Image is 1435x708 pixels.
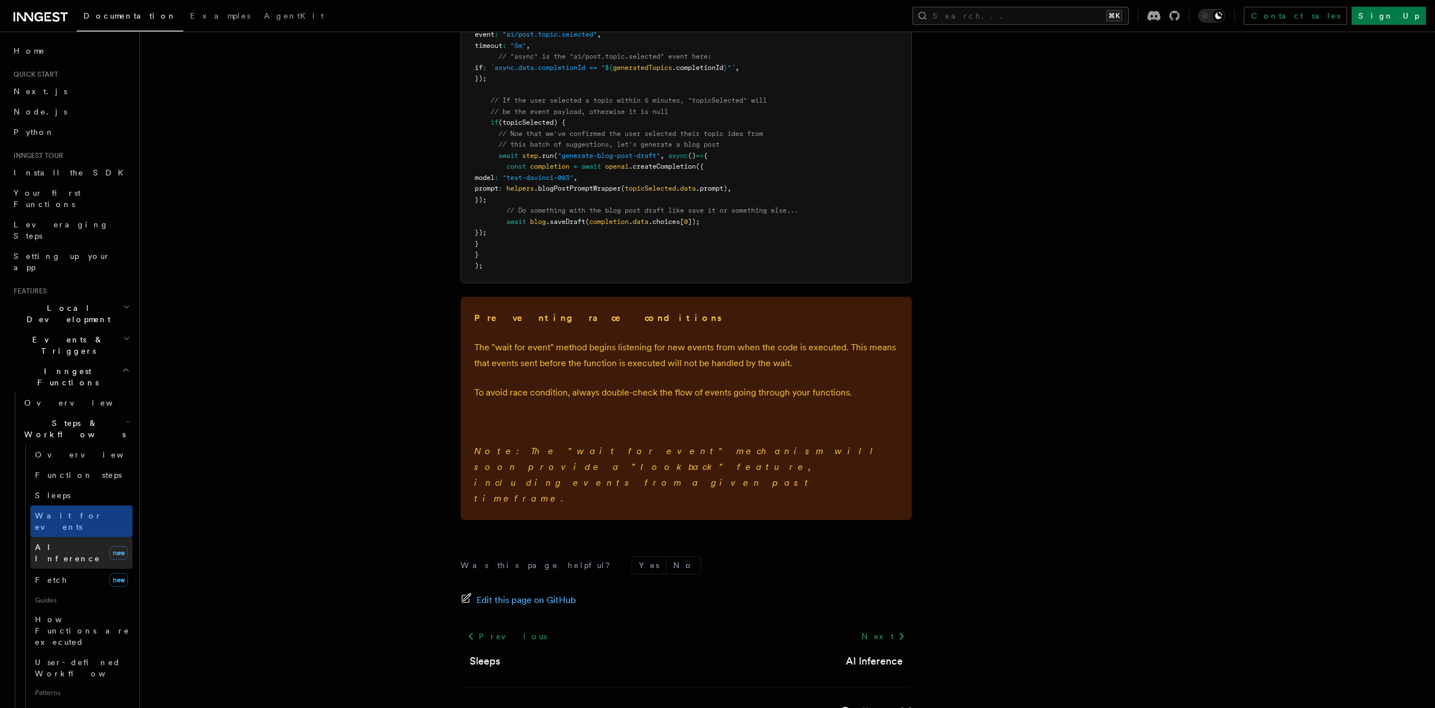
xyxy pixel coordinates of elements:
[498,118,566,126] span: (topicSelected) {
[510,42,526,50] span: "5m"
[475,250,479,258] span: }
[30,609,133,652] a: How Functions are executed
[30,591,133,609] span: Guides
[522,152,538,160] span: step
[35,511,102,531] span: Wait for events
[526,42,530,50] span: ,
[633,218,648,226] span: data
[688,152,696,160] span: ()
[474,446,881,504] em: Note: The "wait for event" mechanism will soon provide a "lookback" feature, including events fro...
[498,140,719,148] span: // this batch of suggestions, let's generate a blog post
[1244,7,1347,25] a: Contact sales
[9,183,133,214] a: Your first Functions
[9,102,133,122] a: Node.js
[581,162,601,170] span: await
[589,218,629,226] span: completion
[475,240,479,248] span: }
[9,81,133,102] a: Next.js
[474,313,723,323] strong: Preventing race conditions
[9,162,133,183] a: Install the SDK
[14,107,67,116] span: Node.js
[35,575,68,584] span: Fetch
[621,184,625,192] span: (
[30,684,133,702] span: Patterns
[573,174,577,182] span: ,
[696,152,704,160] span: =>
[9,287,47,296] span: Features
[461,592,576,608] a: Edit this page on GitHub
[475,42,502,50] span: timeout
[491,108,668,116] span: // be the event payload, otherwise it is null
[494,30,498,38] span: :
[534,184,621,192] span: .blogPostPromptWrapper
[14,45,45,56] span: Home
[264,11,324,20] span: AgentKit
[498,184,502,192] span: :
[554,152,558,160] span: (
[14,252,111,272] span: Setting up your app
[475,262,483,270] span: );
[9,246,133,278] a: Setting up your app
[625,184,676,192] span: topicSelected
[680,184,696,192] span: data
[30,505,133,537] a: Wait for events
[35,615,130,647] span: How Functions are executed
[704,152,708,160] span: {
[629,218,633,226] span: .
[83,11,176,20] span: Documentation
[483,64,487,72] span: :
[14,188,81,209] span: Your first Functions
[613,64,672,72] span: generatedTopics
[696,162,704,170] span: ({
[14,220,109,240] span: Leveraging Steps
[491,64,605,72] span: `async.data.completionId == "
[475,228,487,236] span: });
[506,184,534,192] span: helpers
[77,3,183,32] a: Documentation
[461,626,554,647] a: Previous
[727,184,731,192] span: ,
[9,122,133,142] a: Python
[735,64,739,72] span: ,
[491,96,767,104] span: // If the user selected a topic within 5 minutes, "topicSelected" will
[257,3,330,30] a: AgentKit
[9,151,63,160] span: Inngest tour
[183,3,257,30] a: Examples
[9,302,123,325] span: Local Development
[35,543,100,563] span: AI Inference
[530,162,569,170] span: completion
[629,162,696,170] span: .createCompletion
[474,340,898,371] p: The "wait for event" method begins listening for new events from when the code is executed. This ...
[502,174,573,182] span: "text-davinci-003"
[1198,9,1225,23] button: Toggle dark mode
[494,174,498,182] span: :
[506,162,526,170] span: const
[688,218,700,226] span: ]);
[9,41,133,61] a: Home
[597,30,601,38] span: ,
[502,42,506,50] span: :
[912,7,1129,25] button: Search...⌘K
[498,152,518,160] span: await
[696,184,727,192] span: .prompt)
[20,413,133,445] button: Steps & Workflows
[475,64,483,72] span: if
[475,74,487,82] span: });
[24,398,140,407] span: Overview
[14,127,55,137] span: Python
[502,30,597,38] span: "ai/post.topic.selected"
[660,152,664,160] span: ,
[855,626,912,647] a: Next
[1352,7,1426,25] a: Sign Up
[9,214,133,246] a: Leveraging Steps
[9,366,122,388] span: Inngest Functions
[35,450,151,459] span: Overview
[30,537,133,569] a: AI Inferencenew
[498,52,712,60] span: // "async" is the "ai/post.topic.selected" event here:
[666,557,700,574] button: No
[461,560,618,571] p: Was this page helpful?
[35,470,122,480] span: Function steps
[30,465,133,485] a: Function steps
[475,30,494,38] span: event
[109,546,128,560] span: new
